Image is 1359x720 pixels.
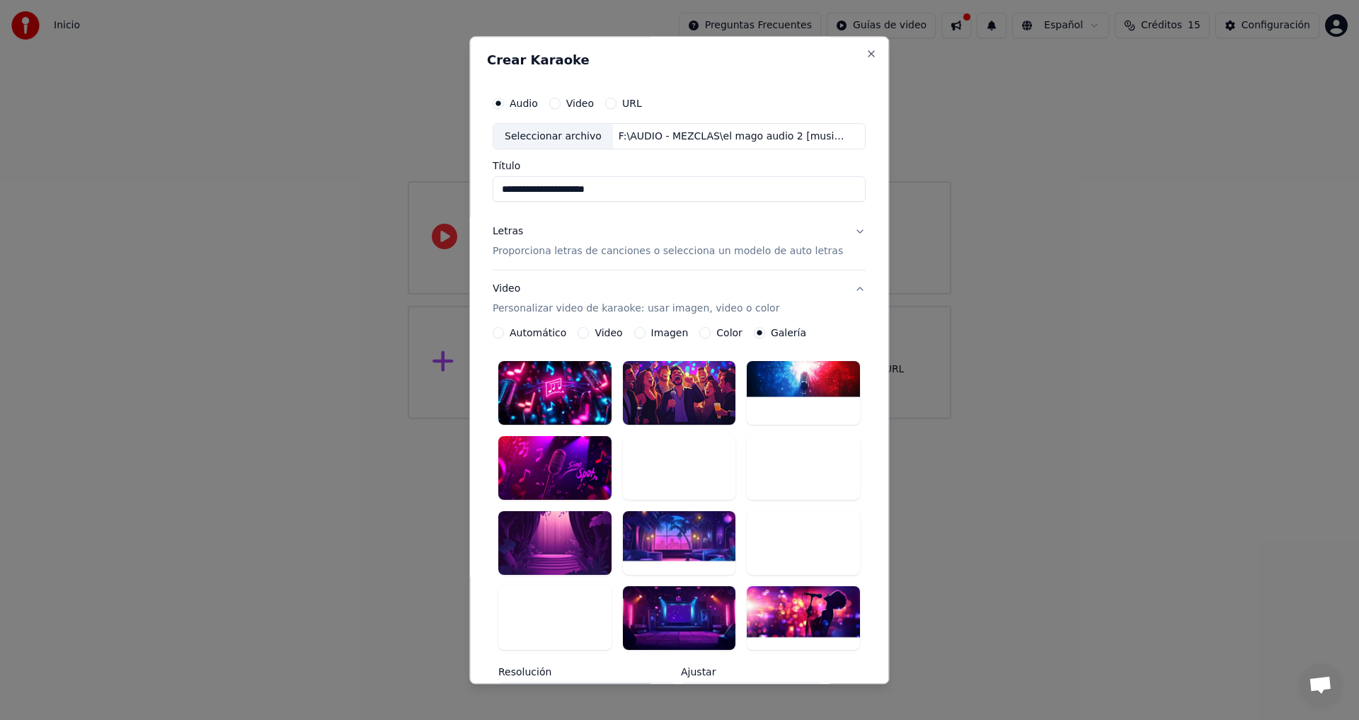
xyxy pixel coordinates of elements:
button: LetrasProporciona letras de canciones o selecciona un modelo de auto letras [493,214,866,270]
div: Letras [493,225,523,239]
button: VideoPersonalizar video de karaoke: usar imagen, video o color [493,271,866,328]
label: Automático [510,328,566,338]
div: F:\AUDIO - MEZCLAS\el mago audio 2 [music].mp3 [613,130,854,144]
p: Proporciona letras de canciones o selecciona un modelo de auto letras [493,245,843,259]
label: Galería [771,328,806,338]
label: Color [717,328,743,338]
label: URL [622,98,642,108]
label: Ajustar [681,667,822,677]
label: Video [566,98,594,108]
label: Video [595,328,623,338]
p: Personalizar video de karaoke: usar imagen, video o color [493,302,779,316]
label: Imagen [651,328,689,338]
label: Audio [510,98,538,108]
div: Seleccionar archivo [493,124,613,149]
label: Resolución [498,667,675,677]
label: Título [493,161,866,171]
div: Video [493,282,779,316]
h2: Crear Karaoke [487,54,871,67]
